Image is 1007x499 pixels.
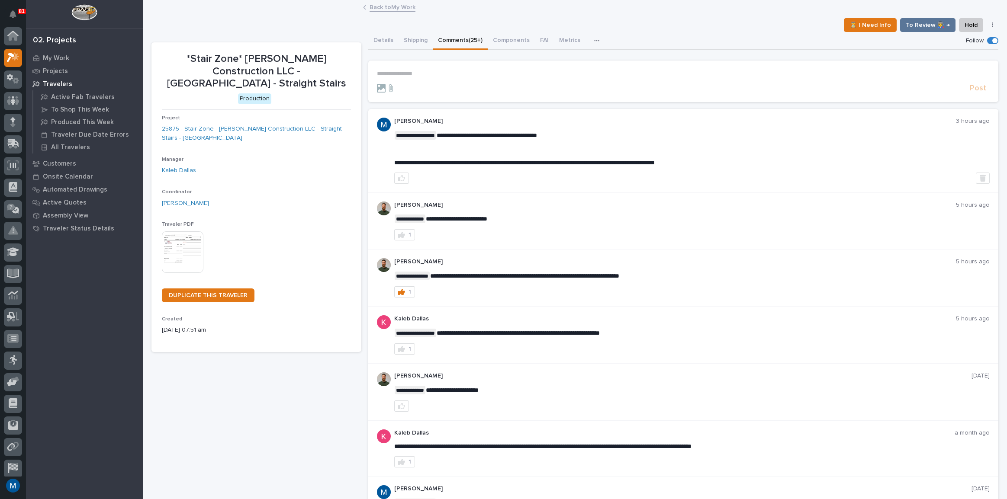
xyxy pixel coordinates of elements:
[955,429,990,437] p: a month ago
[409,232,411,238] div: 1
[972,485,990,493] p: [DATE]
[26,64,143,77] a: Projects
[162,157,183,162] span: Manager
[43,173,93,181] p: Onsite Calendar
[33,116,143,128] a: Produced This Week
[966,37,984,45] p: Follow
[162,326,351,335] p: [DATE] 07:51 am
[972,372,990,380] p: [DATE]
[394,372,972,380] p: [PERSON_NAME]
[43,225,114,233] p: Traveler Status Details
[970,83,986,93] span: Post
[394,429,955,437] p: Kaleb Dallas
[394,229,415,240] button: 1
[43,160,76,168] p: Customers
[394,315,956,323] p: Kaleb Dallas
[394,286,415,297] button: 1
[51,118,114,126] p: Produced This Week
[43,67,68,75] p: Projects
[368,32,399,50] button: Details
[43,199,87,207] p: Active Quotes
[966,83,990,93] button: Post
[4,5,22,23] button: Notifications
[554,32,586,50] button: Metrics
[33,91,143,103] a: Active Fab Travelers
[26,77,143,90] a: Travelers
[162,189,192,195] span: Coordinator
[409,459,411,465] div: 1
[26,170,143,183] a: Onsite Calendar
[409,346,411,352] div: 1
[71,4,97,20] img: Workspace Logo
[51,93,115,101] p: Active Fab Travelers
[959,18,983,32] button: Hold
[377,429,391,443] img: ACg8ocJFQJZtOpq0mXhEl6L5cbQXDkmdPAf0fdoBPnlMfqfX=s96-c
[26,222,143,235] a: Traveler Status Details
[535,32,554,50] button: FAI
[849,20,891,30] span: ⏳ I Need Info
[19,8,25,14] p: 81
[169,292,248,298] span: DUPLICATE THIS TRAVELER
[33,36,76,45] div: 02. Projects
[956,315,990,323] p: 5 hours ago
[51,144,90,151] p: All Travelers
[394,485,972,493] p: [PERSON_NAME]
[162,288,254,302] a: DUPLICATE THIS TRAVELER
[965,20,978,30] span: Hold
[394,118,956,125] p: [PERSON_NAME]
[33,103,143,115] a: To Shop This Week
[956,118,990,125] p: 3 hours ago
[33,128,143,141] a: Traveler Due Date Errors
[394,173,409,184] button: like this post
[43,54,69,62] p: My Work
[162,222,194,227] span: Traveler PDF
[900,18,956,32] button: To Review 👨‍🏭 →
[43,80,72,88] p: Travelers
[488,32,535,50] button: Components
[162,199,209,208] a: [PERSON_NAME]
[377,315,391,329] img: ACg8ocJFQJZtOpq0mXhEl6L5cbQXDkmdPAf0fdoBPnlMfqfX=s96-c
[11,10,22,24] div: Notifications81
[162,125,351,143] a: 25875 - Stair Zone - [PERSON_NAME] Construction LLC - Straight Stairs - [GEOGRAPHIC_DATA]
[399,32,433,50] button: Shipping
[238,93,271,104] div: Production
[33,141,143,153] a: All Travelers
[26,51,143,64] a: My Work
[26,183,143,196] a: Automated Drawings
[377,118,391,131] img: ACg8ocIvjV8JvZpAypjhyiWMpaojd8dqkqUuCyfg92_2FdJdOC49qw=s96-c
[370,2,415,12] a: Back toMy Work
[394,202,956,209] p: [PERSON_NAME]
[394,400,409,412] button: like this post
[162,53,351,90] p: *Stair Zone* [PERSON_NAME] Construction LLC - [GEOGRAPHIC_DATA] - Straight Stairs
[26,196,143,209] a: Active Quotes
[162,166,196,175] a: Kaleb Dallas
[26,157,143,170] a: Customers
[51,131,129,139] p: Traveler Due Date Errors
[377,372,391,386] img: AATXAJw4slNr5ea0WduZQVIpKGhdapBAGQ9xVsOeEvl5=s96-c
[394,456,415,467] button: 1
[844,18,897,32] button: ⏳ I Need Info
[956,202,990,209] p: 5 hours ago
[394,258,956,265] p: [PERSON_NAME]
[377,258,391,272] img: AATXAJw4slNr5ea0WduZQVIpKGhdapBAGQ9xVsOeEvl5=s96-c
[956,258,990,265] p: 5 hours ago
[43,186,107,194] p: Automated Drawings
[162,317,182,322] span: Created
[51,106,109,114] p: To Shop This Week
[906,20,950,30] span: To Review 👨‍🏭 →
[43,212,88,220] p: Assembly View
[377,485,391,499] img: ACg8ocIvjV8JvZpAypjhyiWMpaojd8dqkqUuCyfg92_2FdJdOC49qw=s96-c
[162,115,180,121] span: Project
[394,343,415,355] button: 1
[4,477,22,495] button: users-avatar
[433,32,488,50] button: Comments (25+)
[26,209,143,222] a: Assembly View
[377,202,391,215] img: AATXAJw4slNr5ea0WduZQVIpKGhdapBAGQ9xVsOeEvl5=s96-c
[409,289,411,295] div: 1
[976,173,990,184] button: Delete post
